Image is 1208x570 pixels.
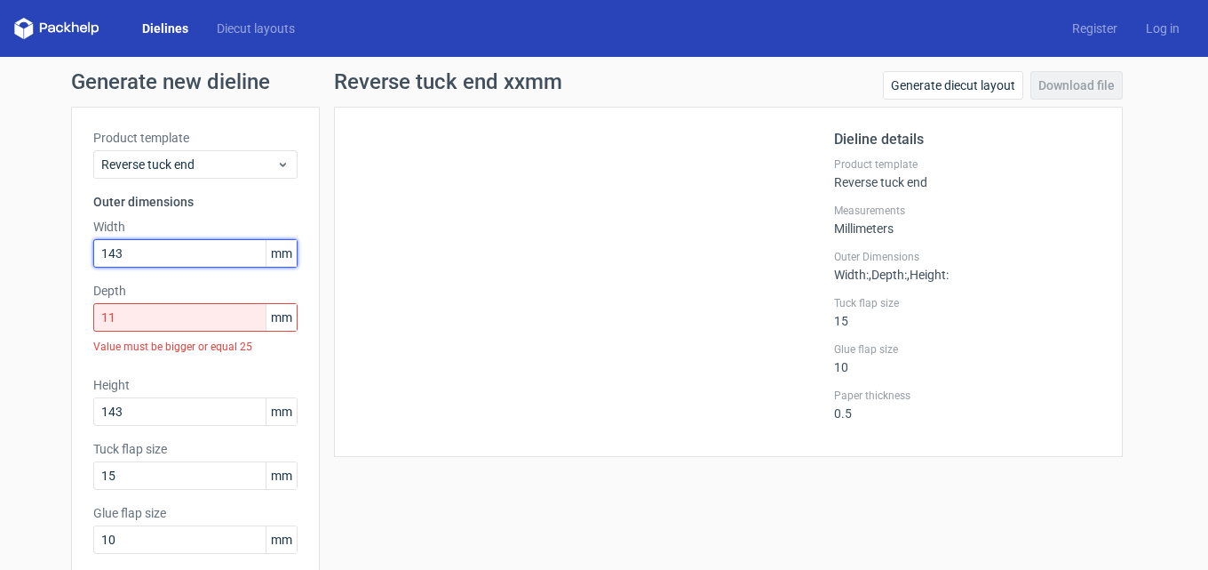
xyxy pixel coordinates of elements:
h1: Generate new dieline [71,71,1137,92]
div: Reverse tuck end [834,157,1101,189]
a: Dielines [128,20,203,37]
div: 15 [834,296,1101,328]
h2: Dieline details [834,129,1101,150]
h1: Reverse tuck end xxmm [334,71,562,92]
div: 0.5 [834,389,1101,421]
span: Width : [834,268,869,282]
div: 10 [834,342,1101,374]
a: Register [1058,20,1132,37]
label: Product template [834,157,1101,172]
label: Glue flap size [93,504,298,522]
span: , Depth : [869,268,907,282]
label: Outer Dimensions [834,250,1101,264]
span: , Height : [907,268,949,282]
a: Log in [1132,20,1194,37]
span: mm [266,240,297,267]
span: Reverse tuck end [101,156,276,173]
a: Generate diecut layout [883,71,1023,100]
span: mm [266,526,297,553]
label: Height [93,376,298,394]
label: Tuck flap size [93,440,298,458]
div: Millimeters [834,204,1101,236]
label: Width [93,218,298,236]
span: mm [266,398,297,425]
span: mm [266,462,297,489]
label: Paper thickness [834,389,1101,403]
label: Depth [93,282,298,300]
h3: Outer dimensions [93,193,298,211]
label: Tuck flap size [834,296,1101,310]
div: Value must be bigger or equal 25 [93,332,298,362]
label: Glue flap size [834,342,1101,357]
label: Measurements [834,204,1101,218]
a: Diecut layouts [203,20,309,37]
span: mm [266,304,297,331]
label: Product template [93,129,298,147]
